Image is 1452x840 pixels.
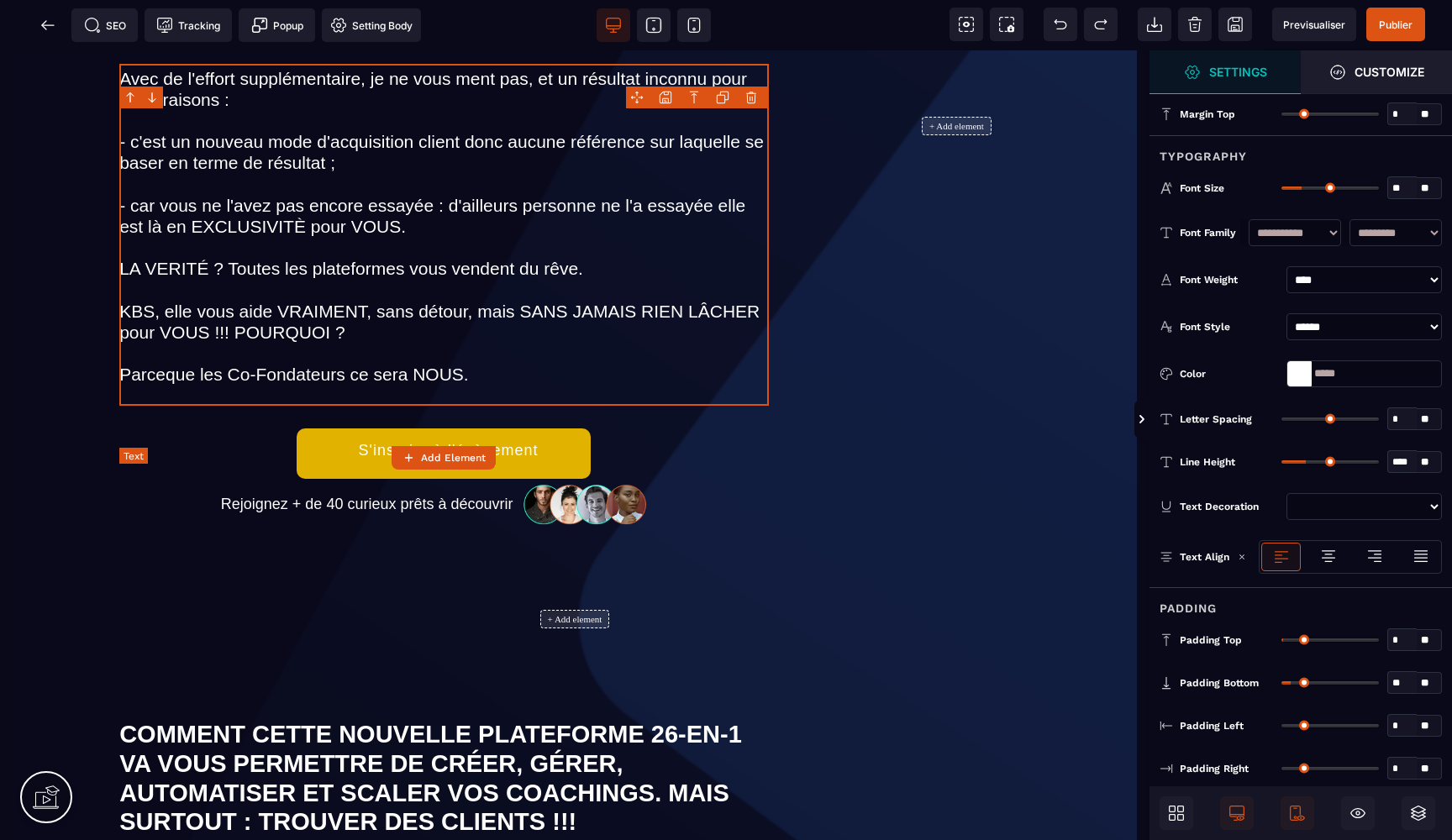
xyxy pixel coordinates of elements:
span: Open Layers [1402,796,1435,830]
div: Font Style [1180,318,1280,335]
span: Setting Body [330,17,413,34]
span: Padding Right [1180,762,1249,775]
p: Text Align [1160,549,1229,565]
span: Font Size [1180,181,1224,195]
div: Padding [1149,587,1452,618]
span: Padding Bottom [1180,676,1259,690]
div: Text Decoration [1180,498,1280,515]
div: Font Family [1180,224,1240,241]
text: Avec de l'effort supplémentaire, je ne vous ment pas, et un résultat inconnu pour deux raisons : ... [119,13,769,355]
span: Preview [1272,8,1356,41]
span: Margin Top [1180,108,1235,121]
span: Open Blocks [1160,796,1193,830]
strong: Add Element [421,452,486,464]
img: 32586e8465b4242308ef789b458fc82f_community-people.png [518,433,655,475]
span: Mobile Only [1281,796,1314,830]
span: Settings [1149,50,1301,94]
span: Screenshot [990,8,1023,41]
span: Publier [1379,18,1413,31]
div: Color [1180,365,1280,382]
div: Font Weight [1180,271,1280,288]
strong: Settings [1209,66,1267,78]
span: Padding Left [1180,719,1244,732]
button: S'inscrire à l'évènementParticipez gratuitement [297,378,591,428]
div: Typography [1149,135,1452,166]
img: loading [1238,553,1246,561]
span: Letter Spacing [1180,412,1252,426]
button: Add Element [392,446,496,470]
span: Previsualiser [1283,18,1345,31]
span: Hide/Show Block [1341,796,1375,830]
span: Line Height [1180,455,1235,469]
span: Padding Top [1180,633,1242,647]
text: Rejoignez + de 40 curieux prêts à découvrir [217,441,518,468]
span: Popup [251,17,303,34]
span: View components [950,8,983,41]
span: Open Style Manager [1301,50,1452,94]
span: Tracking [156,17,220,34]
span: SEO [84,17,126,34]
span: Desktop Only [1220,796,1254,830]
strong: Customize [1355,66,1424,78]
